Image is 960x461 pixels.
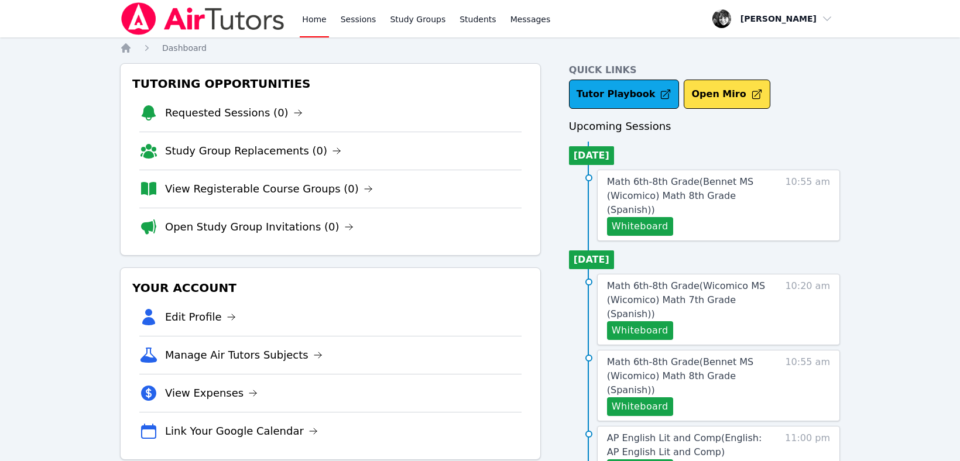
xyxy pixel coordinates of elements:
span: AP English Lit and Comp ( English: AP English Lit and Comp ) [607,432,762,457]
span: 10:55 am [785,355,830,416]
a: Math 6th-8th Grade(Bennet MS (Wicomico) Math 8th Grade (Spanish)) [607,355,774,397]
a: View Expenses [165,385,258,401]
button: Whiteboard [607,321,673,340]
nav: Breadcrumb [120,42,840,54]
span: 10:20 am [785,279,830,340]
a: Link Your Google Calendar [165,423,318,439]
h3: Tutoring Opportunities [130,73,531,94]
a: Requested Sessions (0) [165,105,303,121]
a: Math 6th-8th Grade(Bennet MS (Wicomico) Math 8th Grade (Spanish)) [607,175,774,217]
a: Math 6th-8th Grade(Wicomico MS (Wicomico) Math 7th Grade (Spanish)) [607,279,774,321]
span: Math 6th-8th Grade ( Bennet MS (Wicomico) Math 8th Grade (Spanish) ) [607,176,753,215]
span: Math 6th-8th Grade ( Bennet MS (Wicomico) Math 8th Grade (Spanish) ) [607,356,753,395]
a: View Registerable Course Groups (0) [165,181,373,197]
img: Air Tutors [120,2,286,35]
li: [DATE] [569,250,614,269]
a: Open Study Group Invitations (0) [165,219,354,235]
span: Messages [510,13,551,25]
a: Study Group Replacements (0) [165,143,341,159]
span: 10:55 am [785,175,830,236]
h3: Your Account [130,277,531,298]
button: Whiteboard [607,397,673,416]
h3: Upcoming Sessions [569,118,840,135]
h4: Quick Links [569,63,840,77]
a: Manage Air Tutors Subjects [165,347,323,363]
li: [DATE] [569,146,614,165]
a: AP English Lit and Comp(English: AP English Lit and Comp) [607,431,774,459]
a: Tutor Playbook [569,80,680,109]
button: Open Miro [684,80,770,109]
a: Dashboard [162,42,207,54]
a: Edit Profile [165,309,236,325]
span: Math 6th-8th Grade ( Wicomico MS (Wicomico) Math 7th Grade (Spanish) ) [607,280,765,319]
button: Whiteboard [607,217,673,236]
span: Dashboard [162,43,207,53]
